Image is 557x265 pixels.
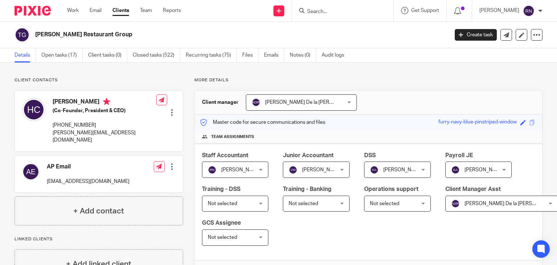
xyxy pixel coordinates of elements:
[53,107,156,114] h5: (Co-Founder, President & CEO)
[451,199,460,208] img: svg%3E
[22,98,45,121] img: svg%3E
[465,167,504,172] span: [PERSON_NAME]
[133,48,180,62] a: Closed tasks (522)
[202,186,240,192] span: Training - DSS
[445,186,501,192] span: Client Manager Asst
[211,134,254,140] span: Team assignments
[451,166,460,174] img: svg%3E
[53,129,156,144] p: [PERSON_NAME][EMAIL_ADDRESS][DOMAIN_NAME]
[112,7,129,14] a: Clients
[41,48,83,62] a: Open tasks (17)
[90,7,102,14] a: Email
[364,186,418,192] span: Operations support
[221,167,261,172] span: [PERSON_NAME]
[290,48,316,62] a: Notes (0)
[289,201,318,206] span: Not selected
[35,31,362,38] h2: [PERSON_NAME] Restaurant Group
[53,98,156,107] h4: [PERSON_NAME]
[140,7,152,14] a: Team
[208,201,237,206] span: Not selected
[15,6,51,16] img: Pixie
[47,163,129,171] h4: AP Email
[289,166,297,174] img: svg%3E
[15,236,183,242] p: Linked clients
[322,48,350,62] a: Audit logs
[163,7,181,14] a: Reports
[455,29,497,41] a: Create task
[73,205,124,217] h4: + Add contact
[67,7,79,14] a: Work
[370,201,399,206] span: Not selected
[523,5,535,17] img: svg%3E
[208,235,237,240] span: Not selected
[186,48,237,62] a: Recurring tasks (75)
[15,27,30,42] img: svg%3E
[202,152,248,158] span: Staff Accountant
[265,100,358,105] span: [PERSON_NAME] De la [PERSON_NAME]
[252,98,260,107] img: svg%3E
[264,48,284,62] a: Emails
[383,167,423,172] span: [PERSON_NAME]
[47,178,129,185] p: [EMAIL_ADDRESS][DOMAIN_NAME]
[88,48,127,62] a: Client tasks (0)
[370,166,379,174] img: svg%3E
[283,152,334,158] span: Junior Accountant
[306,9,372,15] input: Search
[15,48,36,62] a: Details
[438,118,517,127] div: furry-navy-blue-pinstriped-window
[194,77,542,83] p: More details
[103,98,110,105] i: Primary
[242,48,259,62] a: Files
[202,220,241,226] span: GCS Assignee
[283,186,331,192] span: Training - Banking
[411,8,439,13] span: Get Support
[22,163,40,180] img: svg%3E
[445,152,473,158] span: Payroll JE
[302,167,342,172] span: [PERSON_NAME]
[364,152,376,158] span: DSS
[208,166,216,174] img: svg%3E
[200,119,325,126] p: Master code for secure communications and files
[15,77,183,83] p: Client contacts
[479,7,519,14] p: [PERSON_NAME]
[202,99,239,106] h3: Client manager
[53,122,156,129] p: [PHONE_NUMBER]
